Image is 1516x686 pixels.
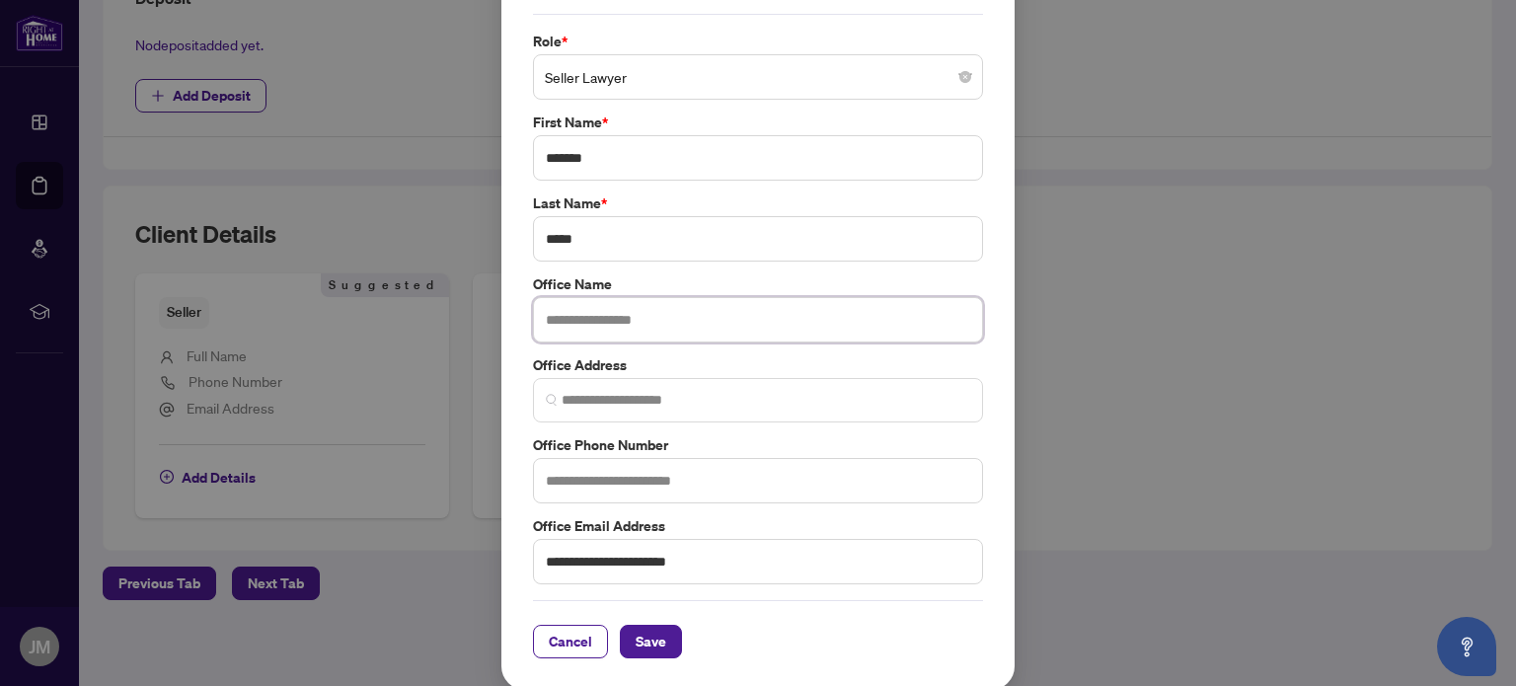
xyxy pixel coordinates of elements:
[1437,617,1496,676] button: Open asap
[533,354,983,376] label: Office Address
[546,394,558,406] img: search_icon
[959,71,971,83] span: close-circle
[620,625,682,658] button: Save
[636,626,666,657] span: Save
[533,112,983,133] label: First Name
[549,626,592,657] span: Cancel
[533,31,983,52] label: Role
[533,192,983,214] label: Last Name
[533,625,608,658] button: Cancel
[533,515,983,537] label: Office Email Address
[533,434,983,456] label: Office Phone Number
[533,273,983,295] label: Office Name
[545,58,971,96] span: Seller Lawyer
